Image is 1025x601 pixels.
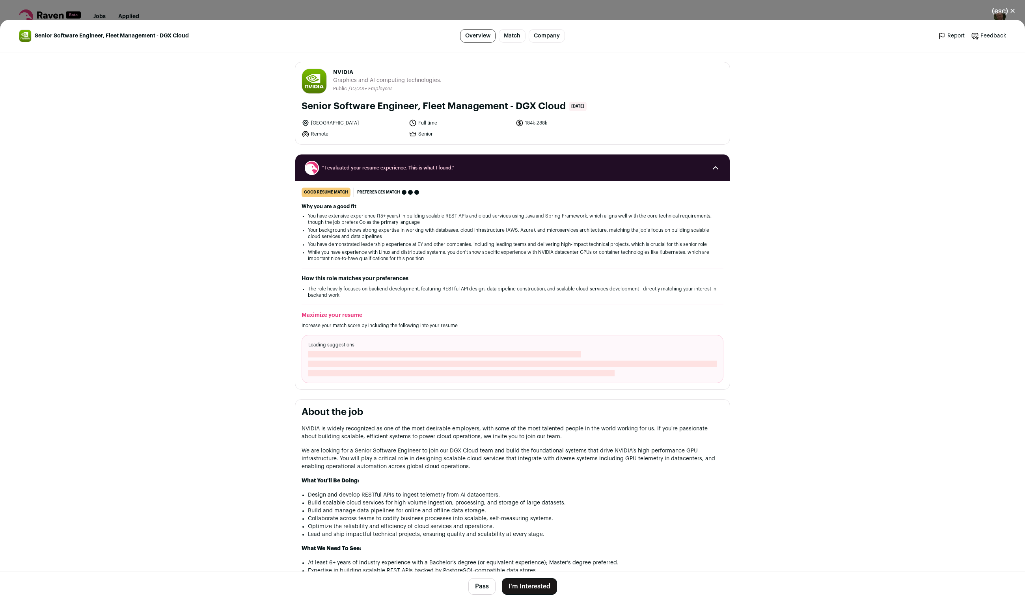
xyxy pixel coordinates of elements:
button: Close modal [982,2,1025,20]
a: Overview [460,29,496,43]
a: Company [529,29,565,43]
li: Lead and ship impactful technical projects, ensuring quality and scalability at every stage. [308,530,723,538]
span: [DATE] [569,102,587,111]
li: Build scalable cloud services for high-volume ingestion, processing, and storage of large datasets. [308,499,723,507]
h2: Why you are a good fit [302,203,723,210]
span: “I evaluated your resume experience. This is what I found.” [322,165,703,171]
button: Pass [468,578,496,595]
span: Graphics and AI computing technologies. [333,76,442,84]
img: 21765c2efd07c533fb69e7d2fdab94113177da91290e8a5934e70fdfae65a8e1.jpg [19,30,31,42]
h2: Maximize your resume [302,311,723,319]
li: You have extensive experience (15+ years) in building scalable REST APIs and cloud services using... [308,213,717,225]
li: Your background shows strong expertise in working with databases, cloud infrastructure (AWS, Azur... [308,227,717,240]
h2: About the job [302,406,723,419]
li: While you have experience with Linux and distributed systems, you don't show specific experience ... [308,249,717,262]
span: 10,001+ Employees [350,86,393,91]
a: Match [499,29,526,43]
li: Expertise in building scalable REST APIs backed by PostgreSQL-compatible data stores. [308,567,723,575]
li: / [348,86,393,92]
li: Full time [409,119,511,127]
li: Remote [302,130,404,138]
li: Design and develop RESTful APIs to ingest telemetry from AI datacenters. [308,491,723,499]
p: NVIDIA is widely recognized as one of the most desirable employers, with some of the most talente... [302,425,723,441]
div: Loading suggestions [302,335,723,383]
span: Preferences match [357,188,400,196]
h2: How this role matches your preferences [302,275,723,283]
strong: What We Need To See: [302,546,361,551]
a: Feedback [971,32,1006,40]
li: Collaborate across teams to codify business processes into scalable, self-measuring systems. [308,515,723,523]
li: [GEOGRAPHIC_DATA] [302,119,404,127]
span: NVIDIA [333,69,442,76]
strong: What You'll Be Doing: [302,478,359,484]
li: Public [333,86,348,92]
li: Build and manage data pipelines for online and offline data storage. [308,507,723,515]
a: Report [938,32,965,40]
h1: Senior Software Engineer, Fleet Management - DGX Cloud [302,100,566,113]
img: 21765c2efd07c533fb69e7d2fdab94113177da91290e8a5934e70fdfae65a8e1.jpg [302,69,326,93]
li: Optimize the reliability and efficiency of cloud services and operations. [308,523,723,530]
div: good resume match [302,188,350,197]
button: I'm Interested [502,578,557,595]
li: The role heavily focuses on backend development, featuring RESTful API design, data pipeline cons... [308,286,717,298]
li: Senior [409,130,511,138]
li: You have demonstrated leadership experience at EY and other companies, including leading teams an... [308,241,717,247]
span: Senior Software Engineer, Fleet Management - DGX Cloud [35,32,189,40]
li: 184k-288k [516,119,618,127]
p: Increase your match score by including the following into your resume [302,322,723,329]
li: At least 6+ years of industry experience with a Bachelor’s degree (or equivalent experience); Mas... [308,559,723,567]
p: We are looking for a Senior Software Engineer to join our DGX Cloud team and build the foundation... [302,447,723,471]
